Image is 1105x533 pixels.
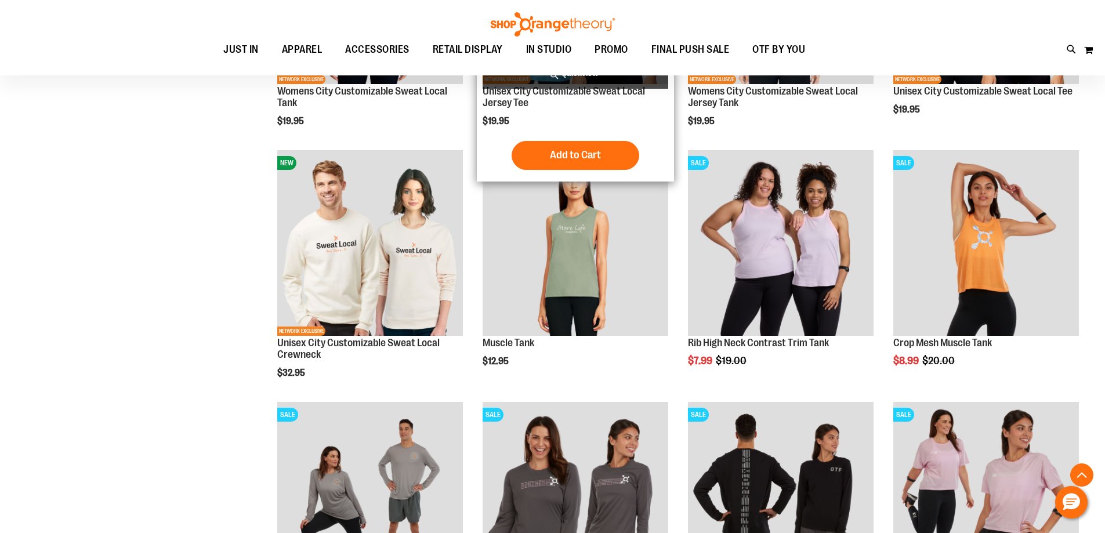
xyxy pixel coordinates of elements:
[893,355,921,367] span: $8.99
[688,337,829,349] a: Rib High Neck Contrast Trim Tank
[1055,486,1088,519] button: Hello, have a question? Let’s chat.
[483,150,668,336] img: Muscle Tank
[477,144,674,396] div: product
[345,37,410,63] span: ACCESSORIES
[483,150,668,338] a: Muscle TankNEW
[688,355,714,367] span: $7.99
[334,37,421,63] a: ACCESSORIES
[682,144,879,396] div: product
[893,85,1073,97] a: Unisex City Customizable Sweat Local Tee
[277,408,298,422] span: SALE
[271,144,469,407] div: product
[277,368,307,378] span: $32.95
[752,37,805,63] span: OTF BY YOU
[483,356,510,367] span: $12.95
[277,150,463,336] img: Image of Unisex City Customizable NuBlend Crewneck
[277,75,325,84] span: NETWORK EXCLUSIVE
[483,408,503,422] span: SALE
[583,37,640,63] a: PROMO
[282,37,323,63] span: APPAREL
[640,37,741,63] a: FINAL PUSH SALE
[212,37,270,63] a: JUST IN
[893,150,1079,338] a: Crop Mesh Muscle Tank primary imageSALE
[421,37,515,63] a: RETAIL DISPLAY
[688,150,874,338] a: Rib Tank w/ Contrast Binding primary imageSALE
[688,150,874,336] img: Rib Tank w/ Contrast Binding primary image
[512,141,639,170] button: Add to Cart
[893,408,914,422] span: SALE
[483,337,534,349] a: Muscle Tank
[277,327,325,336] span: NETWORK EXCLUSIVE
[741,37,817,63] a: OTF BY YOU
[688,116,716,126] span: $19.95
[483,85,645,108] a: Unisex City Customizable Sweat Local Jersey Tee
[688,156,709,170] span: SALE
[893,104,922,115] span: $19.95
[489,12,617,37] img: Shop Orangetheory
[526,37,572,63] span: IN STUDIO
[688,75,736,84] span: NETWORK EXCLUSIVE
[893,156,914,170] span: SALE
[277,150,463,338] a: Image of Unisex City Customizable NuBlend CrewneckNEWNETWORK EXCLUSIVE
[651,37,730,63] span: FINAL PUSH SALE
[1070,463,1093,487] button: Back To Top
[277,156,296,170] span: NEW
[893,150,1079,336] img: Crop Mesh Muscle Tank primary image
[483,116,511,126] span: $19.95
[223,37,259,63] span: JUST IN
[893,337,992,349] a: Crop Mesh Muscle Tank
[270,37,334,63] a: APPAREL
[433,37,503,63] span: RETAIL DISPLAY
[277,337,440,360] a: Unisex City Customizable Sweat Local Crewneck
[922,355,957,367] span: $20.00
[716,355,748,367] span: $19.00
[277,85,447,108] a: Womens City Customizable Sweat Local Tank
[893,75,941,84] span: NETWORK EXCLUSIVE
[277,116,306,126] span: $19.95
[550,148,601,161] span: Add to Cart
[688,85,858,108] a: Womens City Customizable Sweat Local Jersey Tank
[887,144,1085,396] div: product
[595,37,628,63] span: PROMO
[515,37,584,63] a: IN STUDIO
[688,408,709,422] span: SALE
